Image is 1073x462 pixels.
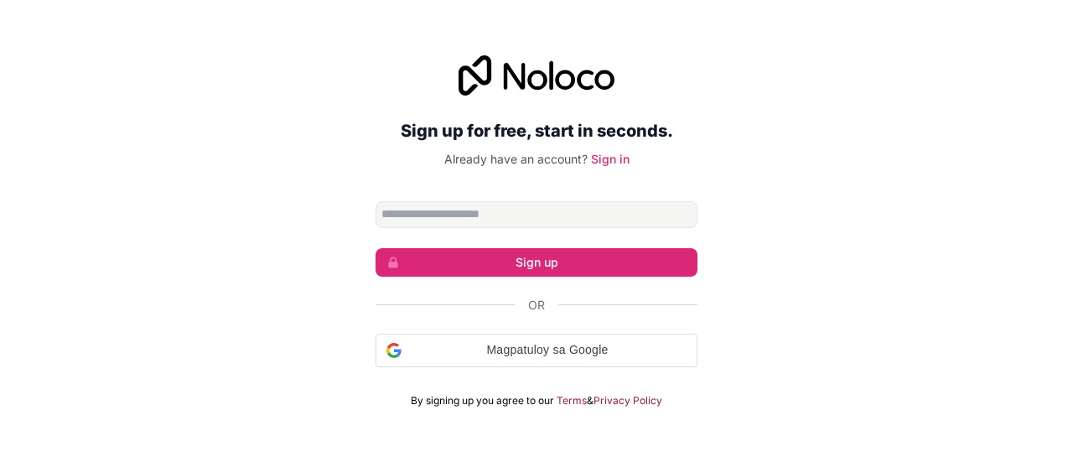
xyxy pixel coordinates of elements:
span: & [587,394,594,407]
span: Magpatuloy sa Google [408,341,687,359]
a: Sign in [591,152,630,166]
span: Or [528,297,545,314]
span: By signing up you agree to our [411,394,554,407]
a: Terms [557,394,587,407]
input: Email address [376,201,697,228]
span: Already have an account? [444,152,588,166]
div: Magpatuloy sa Google [376,334,697,367]
h2: Sign up for free, start in seconds. [376,116,697,146]
a: Privacy Policy [594,394,662,407]
button: Sign up [376,248,697,277]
